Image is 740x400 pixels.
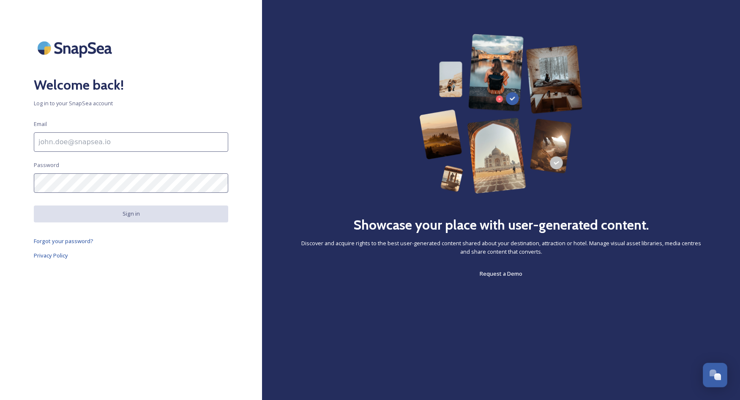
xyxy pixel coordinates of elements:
button: Open Chat [703,363,727,387]
a: Privacy Policy [34,250,228,260]
span: Discover and acquire rights to the best user-generated content shared about your destination, att... [296,239,706,255]
a: Request a Demo [480,268,522,279]
img: 63b42ca75bacad526042e722_Group%20154-p-800.png [419,34,582,194]
span: Password [34,161,59,169]
h2: Welcome back! [34,75,228,95]
a: Forgot your password? [34,236,228,246]
span: Forgot your password? [34,237,93,245]
span: Email [34,120,47,128]
h2: Showcase your place with user-generated content. [353,215,649,235]
img: SnapSea Logo [34,34,118,62]
span: Log in to your SnapSea account [34,99,228,107]
span: Request a Demo [480,270,522,277]
button: Sign in [34,205,228,222]
input: john.doe@snapsea.io [34,132,228,152]
span: Privacy Policy [34,252,68,259]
